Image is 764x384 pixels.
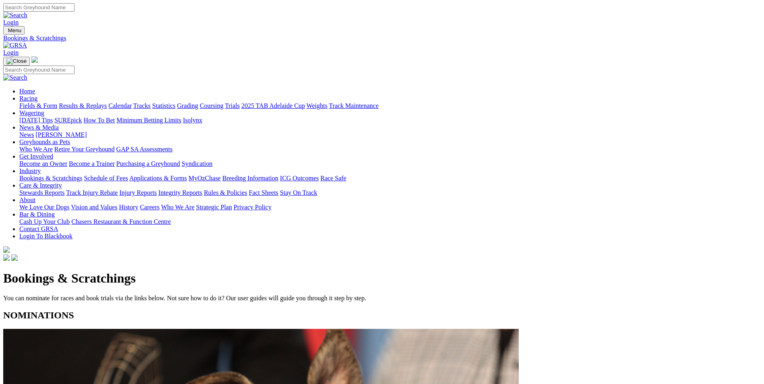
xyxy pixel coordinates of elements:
[320,175,346,182] a: Race Safe
[158,189,202,196] a: Integrity Reports
[19,153,53,160] a: Get Involved
[19,167,41,174] a: Industry
[249,189,278,196] a: Fact Sheets
[19,196,35,203] a: About
[19,233,72,239] a: Login To Blackbook
[116,160,180,167] a: Purchasing a Greyhound
[19,131,34,138] a: News
[31,56,38,63] img: logo-grsa-white.png
[140,204,159,211] a: Careers
[19,138,70,145] a: Greyhounds as Pets
[6,58,27,64] img: Close
[280,175,319,182] a: ICG Outcomes
[3,310,761,321] h2: NOMINATIONS
[306,102,327,109] a: Weights
[19,204,69,211] a: We Love Our Dogs
[19,204,761,211] div: About
[108,102,132,109] a: Calendar
[152,102,176,109] a: Statistics
[8,27,21,33] span: Menu
[84,175,128,182] a: Schedule of Fees
[3,66,75,74] input: Search
[19,146,53,153] a: Who We Are
[204,189,247,196] a: Rules & Policies
[3,12,27,19] img: Search
[188,175,221,182] a: MyOzChase
[116,146,173,153] a: GAP SA Assessments
[241,102,305,109] a: 2025 TAB Adelaide Cup
[19,117,53,124] a: [DATE] Tips
[19,189,761,196] div: Care & Integrity
[66,189,118,196] a: Track Injury Rebate
[69,160,115,167] a: Become a Trainer
[19,189,64,196] a: Stewards Reports
[3,74,27,81] img: Search
[54,117,82,124] a: SUREpick
[19,225,58,232] a: Contact GRSA
[3,35,761,42] a: Bookings & Scratchings
[3,246,10,253] img: logo-grsa-white.png
[71,218,171,225] a: Chasers Restaurant & Function Centre
[200,102,224,109] a: Coursing
[19,117,761,124] div: Wagering
[54,146,115,153] a: Retire Your Greyhound
[133,102,151,109] a: Tracks
[119,204,138,211] a: History
[19,175,761,182] div: Industry
[19,175,82,182] a: Bookings & Scratchings
[3,26,25,35] button: Toggle navigation
[3,295,761,302] p: You can nominate for races and book trials via the links below. Not sure how to do it? Our user g...
[19,218,761,225] div: Bar & Dining
[84,117,115,124] a: How To Bet
[222,175,278,182] a: Breeding Information
[19,160,761,167] div: Get Involved
[19,109,44,116] a: Wagering
[161,204,195,211] a: Who We Are
[19,211,55,218] a: Bar & Dining
[196,204,232,211] a: Strategic Plan
[19,88,35,95] a: Home
[225,102,240,109] a: Trials
[11,254,18,261] img: twitter.svg
[329,102,379,109] a: Track Maintenance
[19,102,761,109] div: Racing
[19,160,67,167] a: Become an Owner
[19,131,761,138] div: News & Media
[19,95,37,102] a: Racing
[177,102,198,109] a: Grading
[3,49,19,56] a: Login
[3,254,10,261] img: facebook.svg
[19,218,70,225] a: Cash Up Your Club
[234,204,271,211] a: Privacy Policy
[3,42,27,49] img: GRSA
[182,160,212,167] a: Syndication
[3,57,30,66] button: Toggle navigation
[3,271,761,286] h1: Bookings & Scratchings
[19,102,57,109] a: Fields & Form
[59,102,107,109] a: Results & Replays
[183,117,202,124] a: Isolynx
[19,124,59,131] a: News & Media
[3,3,75,12] input: Search
[119,189,157,196] a: Injury Reports
[71,204,117,211] a: Vision and Values
[3,19,19,26] a: Login
[19,182,62,189] a: Care & Integrity
[19,146,761,153] div: Greyhounds as Pets
[280,189,317,196] a: Stay On Track
[116,117,181,124] a: Minimum Betting Limits
[35,131,87,138] a: [PERSON_NAME]
[129,175,187,182] a: Applications & Forms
